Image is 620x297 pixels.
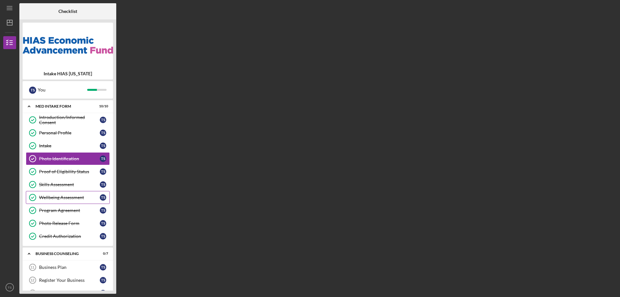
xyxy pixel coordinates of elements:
a: Introduction/Informed ConsentTS [26,113,110,126]
a: Credit AuthorizationTS [26,230,110,243]
div: You [38,84,87,95]
div: T S [100,207,106,214]
a: 11Business PlanTS [26,261,110,274]
div: T S [100,117,106,123]
div: Wellbeing Assessment [39,195,100,200]
div: T S [100,233,106,239]
tspan: 12 [30,278,34,282]
div: Photo Identification [39,156,100,161]
div: T S [100,130,106,136]
div: MED Intake Form [36,104,92,108]
button: TS [3,281,16,294]
a: Personal ProfileTS [26,126,110,139]
div: Business Counseling [36,252,92,256]
b: Intake HIAS [US_STATE] [44,71,92,76]
div: Credit Authorization [39,234,100,239]
div: T S [100,155,106,162]
b: Checklist [58,9,77,14]
div: 0 / 7 [97,252,108,256]
a: 12Register Your BusinessTS [26,274,110,287]
div: Register Your Business [39,278,100,283]
div: 10 / 10 [97,104,108,108]
div: T S [100,290,106,296]
a: IntakeTS [26,139,110,152]
div: Business Plan [39,265,100,270]
div: Intake [39,143,100,148]
div: Personal Profile [39,130,100,135]
tspan: 11 [30,265,34,269]
div: T S [100,181,106,188]
a: Proof of Eligibility StatusTS [26,165,110,178]
a: Skills AssessmentTS [26,178,110,191]
div: Skills Assessment [39,182,100,187]
div: Program Agreement [39,208,100,213]
div: T S [100,194,106,201]
div: T S [100,277,106,283]
div: Proof of Eligibility Status [39,169,100,174]
div: T S [100,220,106,227]
a: Wellbeing AssessmentTS [26,191,110,204]
div: T S [100,143,106,149]
div: Introduction/Informed Consent [39,115,100,125]
div: T S [100,168,106,175]
a: Photo Release FormTS [26,217,110,230]
a: Program AgreementTS [26,204,110,217]
div: Photo Release Form [39,221,100,226]
div: T S [29,87,36,94]
div: T S [100,264,106,270]
img: Product logo [23,26,113,65]
a: Photo IdentificationTS [26,152,110,165]
text: TS [8,286,12,289]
